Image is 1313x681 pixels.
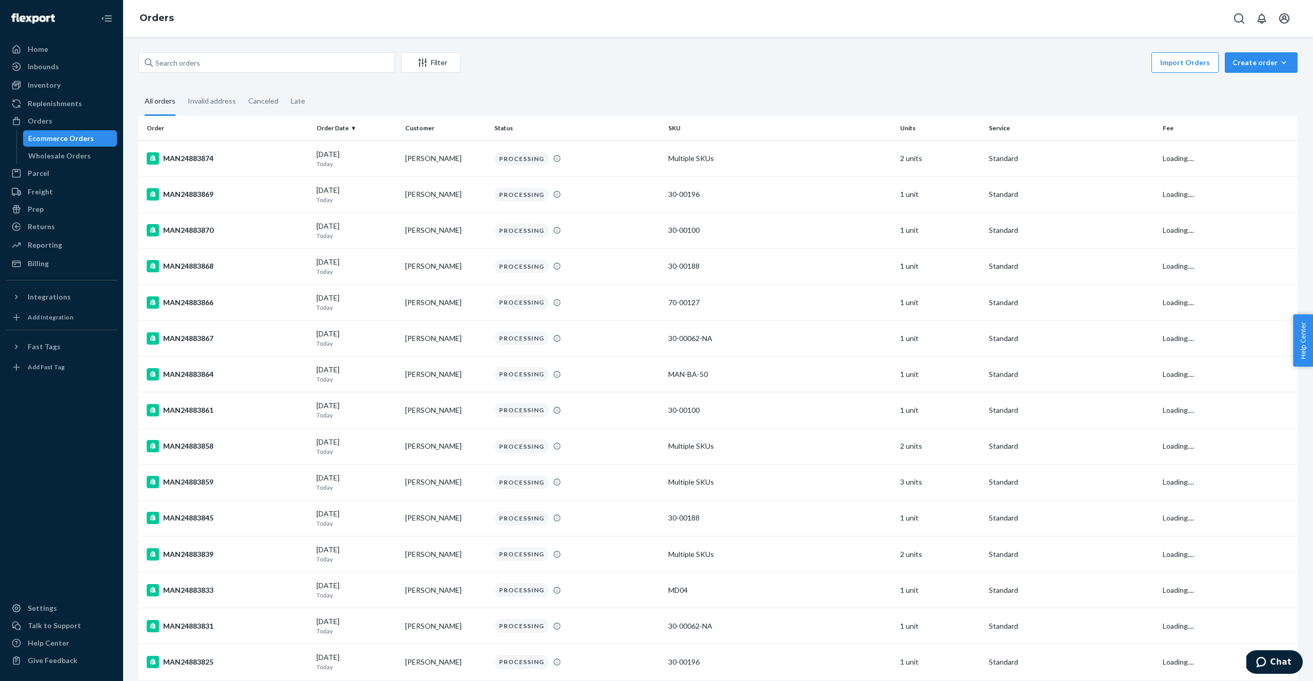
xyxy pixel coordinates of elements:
[312,116,401,141] th: Order Date
[668,621,892,631] div: 30-00062-NA
[6,635,117,651] a: Help Center
[1151,52,1219,73] button: Import Orders
[401,141,490,176] td: [PERSON_NAME]
[494,583,549,597] div: PROCESSING
[401,52,461,73] button: Filter
[316,447,397,456] p: Today
[896,176,985,212] td: 1 unit
[989,333,1155,344] p: Standard
[664,141,896,176] td: Multiple SKUs
[1232,57,1290,68] div: Create order
[494,295,549,309] div: PROCESSING
[28,62,59,72] div: Inbounds
[896,321,985,356] td: 1 unit
[316,293,397,312] div: [DATE]
[28,620,81,631] div: Talk to Support
[188,88,236,114] div: Invalid address
[1159,536,1298,572] td: Loading....
[147,548,308,560] div: MAN24883839
[28,363,65,371] div: Add Fast Tag
[316,627,397,635] p: Today
[896,285,985,321] td: 1 unit
[989,441,1155,451] p: Standard
[316,483,397,492] p: Today
[401,572,490,608] td: [PERSON_NAME]
[316,185,397,204] div: [DATE]
[668,333,892,344] div: 30-00062-NA
[401,285,490,321] td: [PERSON_NAME]
[989,585,1155,595] p: Standard
[147,152,308,165] div: MAN24883874
[1159,321,1298,356] td: Loading....
[668,225,892,235] div: 30-00100
[28,98,82,109] div: Replenishments
[316,303,397,312] p: Today
[316,159,397,168] p: Today
[316,591,397,599] p: Today
[316,663,397,671] p: Today
[989,405,1155,415] p: Standard
[1159,608,1298,644] td: Loading....
[6,617,117,634] button: Talk to Support
[1293,314,1313,367] button: Help Center
[147,512,308,524] div: MAN24883845
[316,231,397,240] p: Today
[1159,141,1298,176] td: Loading....
[1225,52,1298,73] button: Create order
[401,176,490,212] td: [PERSON_NAME]
[989,621,1155,631] p: Standard
[494,439,549,453] div: PROCESSING
[1159,212,1298,248] td: Loading....
[316,339,397,348] p: Today
[401,212,490,248] td: [PERSON_NAME]
[147,368,308,380] div: MAN24883864
[989,189,1155,199] p: Standard
[291,88,305,114] div: Late
[494,403,549,417] div: PROCESSING
[147,584,308,596] div: MAN24883833
[494,547,549,561] div: PROCESSING
[668,513,892,523] div: 30-00188
[664,464,896,500] td: Multiple SKUs
[494,619,549,633] div: PROCESSING
[401,428,490,464] td: [PERSON_NAME]
[316,509,397,528] div: [DATE]
[316,652,397,671] div: [DATE]
[28,342,61,352] div: Fast Tags
[28,313,73,322] div: Add Integration
[1159,500,1298,536] td: Loading....
[28,151,91,161] div: Wholesale Orders
[401,321,490,356] td: [PERSON_NAME]
[1159,572,1298,608] td: Loading....
[6,184,117,200] a: Freight
[6,58,117,75] a: Inbounds
[28,240,62,250] div: Reporting
[668,369,892,379] div: MAN-BA-50
[131,4,182,33] ol: breadcrumbs
[896,248,985,284] td: 1 unit
[28,292,71,302] div: Integrations
[316,616,397,635] div: [DATE]
[664,116,896,141] th: SKU
[147,260,308,272] div: MAN24883868
[316,149,397,168] div: [DATE]
[147,620,308,632] div: MAN24883831
[23,148,117,164] a: Wholesale Orders
[896,116,985,141] th: Units
[401,608,490,644] td: [PERSON_NAME]
[896,356,985,392] td: 1 unit
[6,218,117,235] a: Returns
[401,356,490,392] td: [PERSON_NAME]
[138,52,395,73] input: Search orders
[401,392,490,428] td: [PERSON_NAME]
[96,8,117,29] button: Close Navigation
[494,188,549,202] div: PROCESSING
[668,297,892,308] div: 70-00127
[1159,428,1298,464] td: Loading....
[28,168,49,178] div: Parcel
[494,655,549,669] div: PROCESSING
[401,464,490,500] td: [PERSON_NAME]
[1159,116,1298,141] th: Fee
[28,258,49,269] div: Billing
[896,212,985,248] td: 1 unit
